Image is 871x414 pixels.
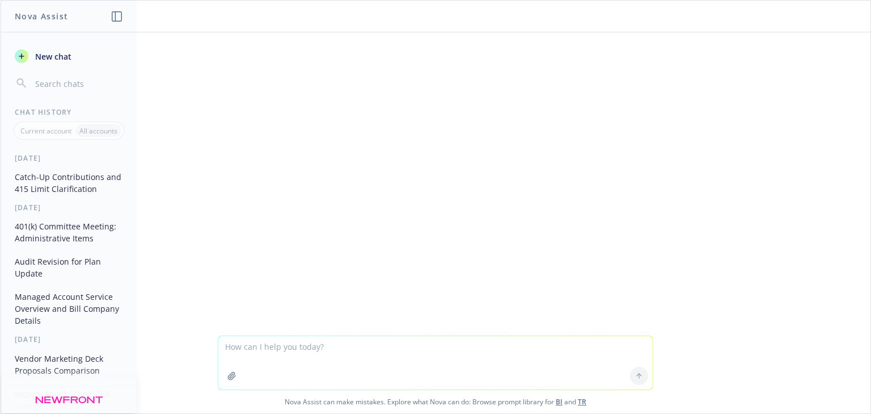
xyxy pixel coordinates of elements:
[1,107,137,117] div: Chat History
[10,349,128,380] button: Vendor Marketing Deck Proposals Comparison
[15,10,68,22] h1: Nova Assist
[1,203,137,212] div: [DATE]
[20,126,71,136] p: Current account
[1,153,137,163] div: [DATE]
[10,252,128,283] button: Audit Revision for Plan Update
[10,217,128,248] button: 401(k) Committee Meeting: Administrative Items
[578,397,586,407] a: TR
[10,46,128,66] button: New chat
[10,287,128,330] button: Managed Account Service Overview and Bill Company Details
[33,51,71,62] span: New chat
[5,390,866,413] span: Nova Assist can make mistakes. Explore what Nova can do: Browse prompt library for and
[10,168,128,198] button: Catch-Up Contributions and 415 Limit Clarification
[1,334,137,344] div: [DATE]
[79,126,117,136] p: All accounts
[33,76,123,91] input: Search chats
[556,397,563,407] a: BI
